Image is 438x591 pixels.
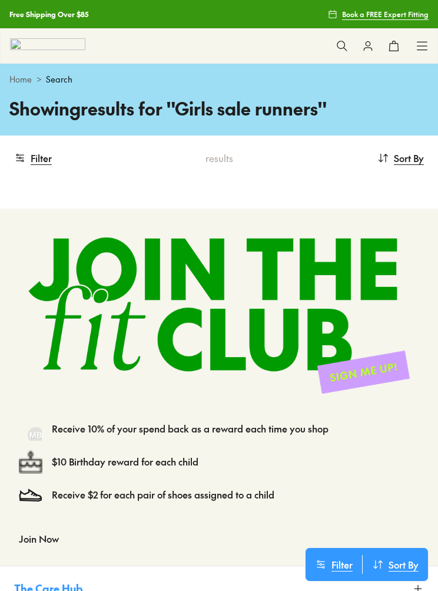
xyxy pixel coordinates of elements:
img: filter [19,483,42,507]
span: Sort By [394,151,424,165]
img: filter [9,218,429,412]
img: filter [10,35,85,56]
span: Sort By [389,557,419,572]
h1: Showing results for " Girls sale runners " [9,95,326,121]
button: Sort By [363,555,428,574]
button: Sort By [377,145,424,171]
a: Receive 10% of your spend back as a reward each time you shop [52,422,328,435]
span: Book a FREE Expert Fitting [342,9,429,19]
a: Receive $2 for each pair of shoes assigned to a child [52,488,274,501]
a: $10 Birthday reward for each child [52,455,198,468]
button: Filter [14,145,52,171]
div: > [9,73,429,85]
button: Join Now [19,526,59,552]
a: Book a FREE Expert Fitting [328,4,429,25]
img: filter [19,450,42,474]
span: Search [46,73,72,85]
a: Shoes & Sox [10,35,85,56]
button: Filter [306,555,362,574]
a: Home [9,73,32,85]
img: filter [19,417,42,441]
